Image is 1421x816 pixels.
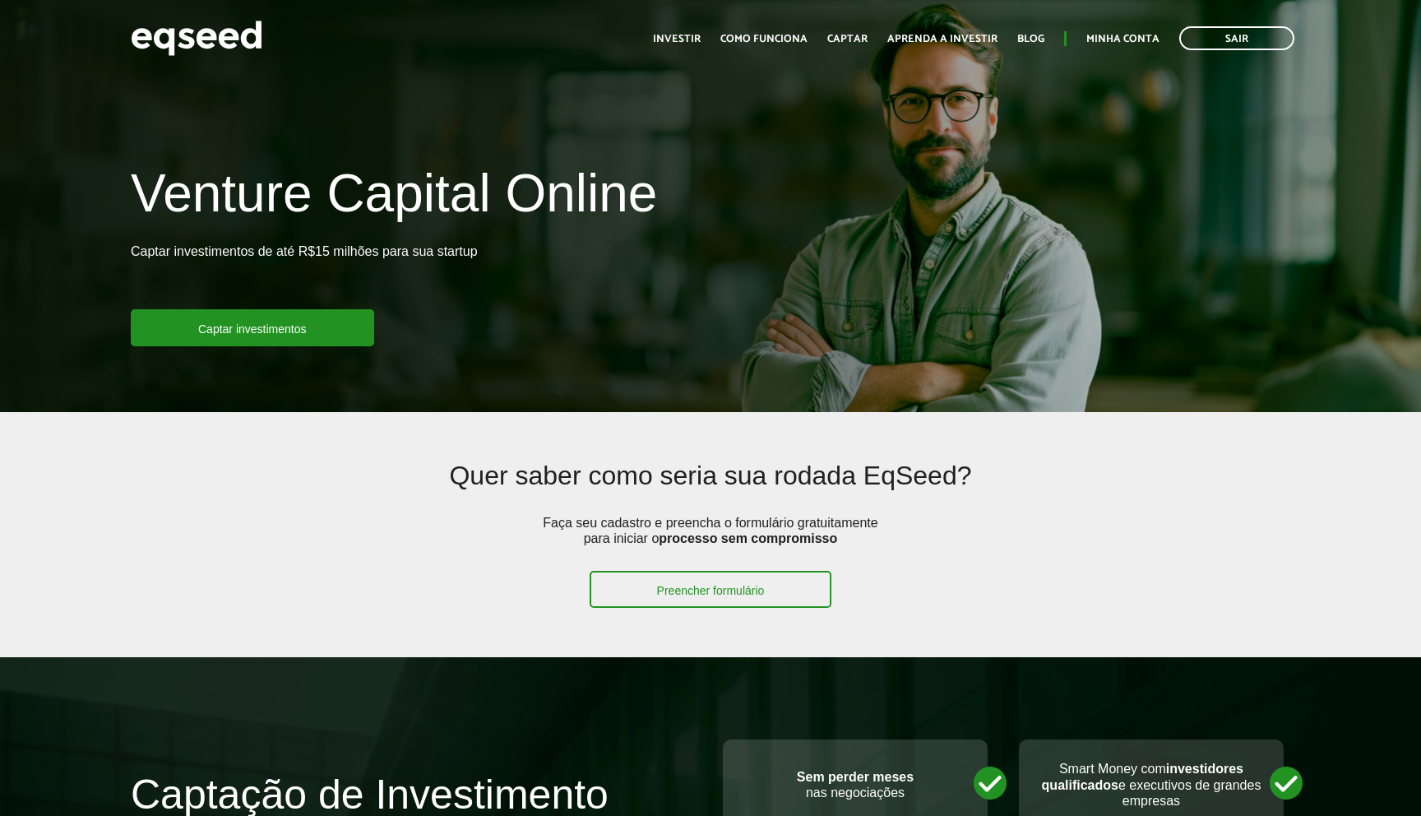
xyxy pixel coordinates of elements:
a: Como funciona [720,34,808,44]
img: EqSeed [131,16,262,60]
p: Captar investimentos de até R$15 milhões para sua startup [131,243,478,308]
a: Blog [1017,34,1044,44]
h1: Venture Capital Online [131,165,657,230]
h2: Quer saber como seria sua rodada EqSeed? [249,461,1172,515]
p: Faça seu cadastro e preencha o formulário gratuitamente para iniciar o [538,515,883,571]
a: Preencher formulário [590,571,832,608]
a: Sair [1179,26,1294,50]
a: Aprenda a investir [887,34,997,44]
strong: processo sem compromisso [659,531,837,545]
a: Captar investimentos [131,309,374,346]
a: Captar [827,34,868,44]
a: Investir [653,34,701,44]
strong: investidores qualificados [1042,762,1243,791]
a: Minha conta [1086,34,1159,44]
p: nas negociações [739,769,971,800]
p: Smart Money com e executivos de grandes empresas [1035,761,1267,809]
strong: Sem perder meses [797,770,914,784]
